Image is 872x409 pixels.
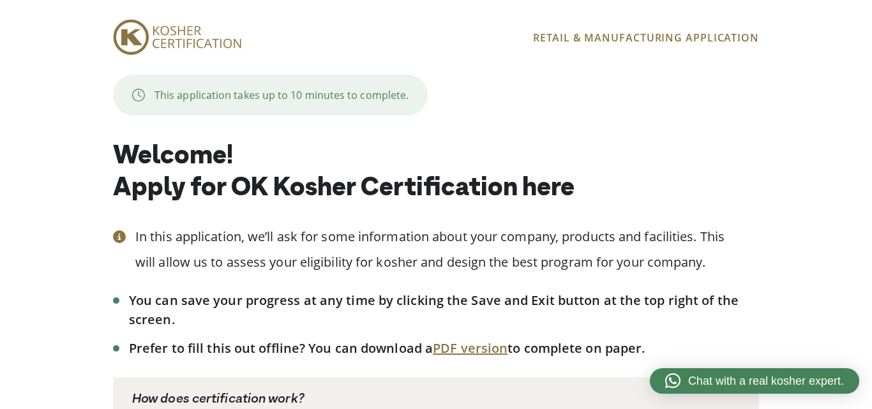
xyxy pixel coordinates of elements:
[533,30,759,45] p: RETAIL & MANUFACTURING APPLICATION
[650,368,859,394] a: Chat with a real kosher expert.
[154,87,409,103] p: This application takes up to 10 minutes to complete.
[433,339,507,357] a: PDF version
[129,291,759,329] li: You can save your progress at any time by clicking the Save and Exit button at the top right of t...
[129,339,759,358] li: Prefer to fill this out offline? You can download a to complete on paper.
[132,390,740,409] p: How does certification work?
[688,373,844,390] span: Chat with a real kosher expert.
[135,224,759,275] p: In this application, we’ll ask for some information about your company, products and facilities. ...
[113,141,759,205] h1: Welcome! Apply for OK Kosher Certification here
